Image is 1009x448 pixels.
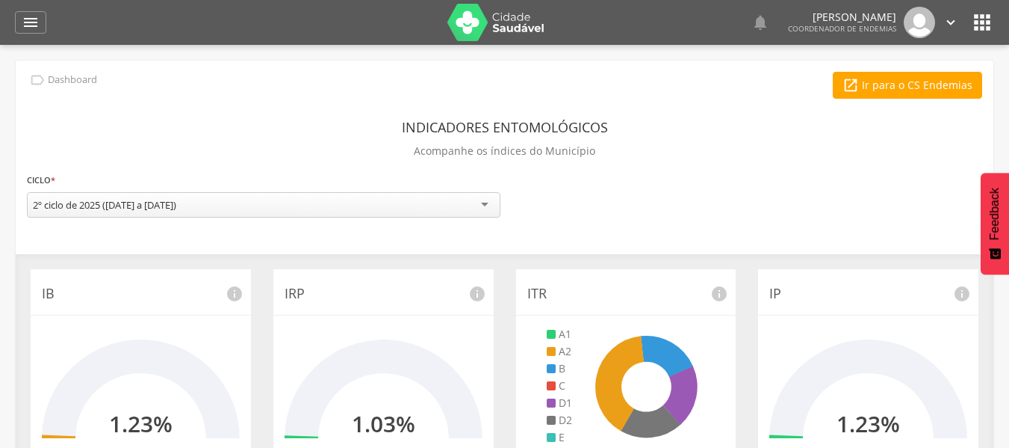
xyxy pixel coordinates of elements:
span: Feedback [988,188,1002,240]
li: D2 [547,413,572,428]
a: Ir para o CS Endemias [833,72,982,99]
i:  [842,77,859,93]
div: 2º ciclo de 2025 ([DATE] a [DATE]) [33,198,176,212]
i:  [751,13,769,31]
i: info [468,285,486,303]
li: D1 [547,396,572,411]
a:  [943,7,959,38]
li: A1 [547,327,572,342]
a:  [751,7,769,38]
p: IRP [285,284,482,304]
i:  [970,10,994,34]
button: Feedback - Mostrar pesquisa [981,173,1009,274]
i:  [943,14,959,31]
li: C [547,378,572,393]
li: E [547,430,572,445]
span: Coordenador de Endemias [788,23,896,34]
p: IP [769,284,967,304]
label: Ciclo [27,172,55,188]
li: B [547,361,572,376]
a:  [15,11,46,34]
header: Indicadores Entomológicos [402,114,608,141]
p: ITR [527,284,725,304]
h2: 1.03% [352,411,415,436]
i: info [710,285,728,303]
h2: 1.23% [109,411,173,436]
i: info [226,285,243,303]
i: info [953,285,971,303]
i:  [22,13,40,31]
p: Dashboard [48,74,97,86]
p: IB [42,284,240,304]
i:  [29,72,46,88]
p: [PERSON_NAME] [788,12,896,22]
li: A2 [547,344,572,359]
p: Acompanhe os índices do Município [414,141,595,162]
h2: 1.23% [836,411,900,436]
